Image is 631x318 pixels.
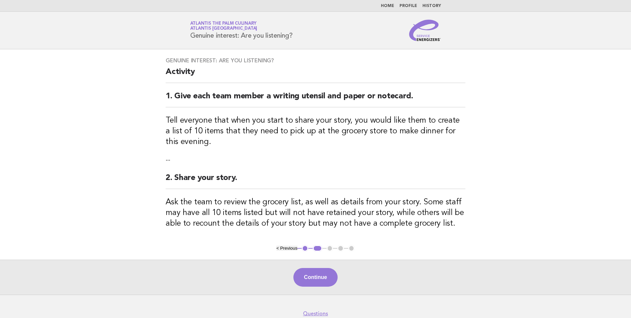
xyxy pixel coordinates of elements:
h2: Activity [166,67,465,83]
h3: Ask the team to review the grocery list, as well as details from your story. Some staff may have ... [166,197,465,229]
span: Atlantis [GEOGRAPHIC_DATA] [190,27,257,31]
a: Profile [399,4,417,8]
button: < Previous [276,246,297,251]
p: -- [166,155,465,165]
img: Service Energizers [409,20,441,41]
h2: 1. Give each team member a writing utensil and paper or notecard. [166,91,465,107]
h1: Genuine interest: Are you listening? [190,22,293,39]
h2: 2. Share your story. [166,173,465,189]
h3: Tell everyone that when you start to share your story, you would like them to create a list of 10... [166,115,465,147]
h3: Genuine interest: Are you listening? [166,57,465,64]
a: Home [381,4,394,8]
a: Atlantis The Palm CulinaryAtlantis [GEOGRAPHIC_DATA] [190,21,257,31]
button: 1 [302,245,308,252]
a: History [422,4,441,8]
a: Questions [303,310,328,317]
button: Continue [293,268,338,287]
button: 2 [313,245,322,252]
